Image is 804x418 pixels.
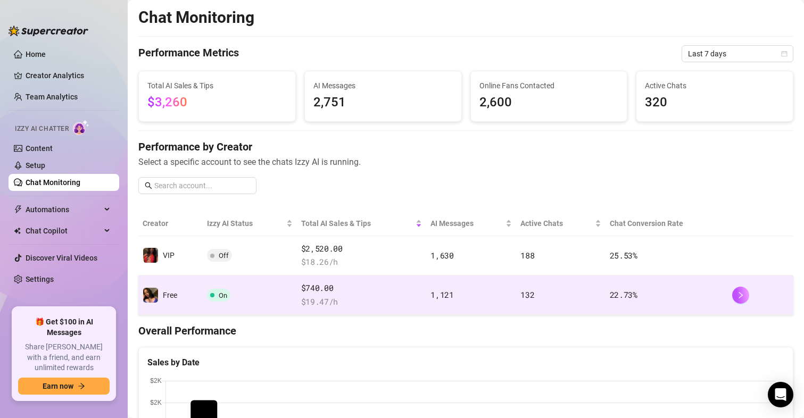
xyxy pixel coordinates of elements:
[26,178,80,187] a: Chat Monitoring
[520,250,534,261] span: 188
[18,342,110,373] span: Share [PERSON_NAME] with a friend, and earn unlimited rewards
[138,139,793,154] h4: Performance by Creator
[606,211,728,236] th: Chat Conversion Rate
[143,288,158,303] img: Free
[26,275,54,283] a: Settings
[15,124,69,134] span: Izzy AI Chatter
[313,93,453,113] span: 2,751
[147,356,784,369] div: Sales by Date
[516,211,605,236] th: Active Chats
[645,80,784,91] span: Active Chats
[18,317,110,338] span: 🎁 Get $100 in AI Messages
[26,50,46,58] a: Home
[78,382,85,390] span: arrow-right
[207,218,284,229] span: Izzy AI Status
[26,254,97,262] a: Discover Viral Videos
[26,93,78,101] a: Team Analytics
[426,211,516,236] th: AI Messages
[301,243,422,255] span: $2,520.00
[26,201,101,218] span: Automations
[430,250,454,261] span: 1,630
[9,26,88,36] img: logo-BBDzfeDw.svg
[297,211,427,236] th: Total AI Sales & Tips
[26,161,45,170] a: Setup
[737,291,744,299] span: right
[163,251,175,260] span: VIP
[26,144,53,153] a: Content
[479,80,619,91] span: Online Fans Contacted
[26,67,111,84] a: Creator Analytics
[430,218,503,229] span: AI Messages
[768,382,793,407] div: Open Intercom Messenger
[26,222,101,239] span: Chat Copilot
[610,289,637,300] span: 22.73 %
[219,252,229,260] span: Off
[14,227,21,235] img: Chat Copilot
[163,291,177,299] span: Free
[73,120,89,135] img: AI Chatter
[203,211,296,236] th: Izzy AI Status
[520,289,534,300] span: 132
[520,218,592,229] span: Active Chats
[138,7,254,28] h2: Chat Monitoring
[301,296,422,308] span: $ 19.47 /h
[781,51,788,57] span: calendar
[138,211,203,236] th: Creator
[313,80,453,91] span: AI Messages
[301,218,414,229] span: Total AI Sales & Tips
[138,323,793,338] h4: Overall Performance
[147,95,187,110] span: $3,260
[301,256,422,269] span: $ 18.26 /h
[301,282,422,295] span: $740.00
[154,180,250,191] input: Search account...
[147,80,287,91] span: Total AI Sales & Tips
[43,382,73,390] span: Earn now
[145,182,152,189] span: search
[688,46,787,62] span: Last 7 days
[14,205,22,214] span: thunderbolt
[138,155,793,169] span: Select a specific account to see the chats Izzy AI is running.
[645,93,784,113] span: 320
[732,287,749,304] button: right
[610,250,637,261] span: 25.53 %
[430,289,454,300] span: 1,121
[138,45,239,62] h4: Performance Metrics
[479,93,619,113] span: 2,600
[18,378,110,395] button: Earn nowarrow-right
[143,248,158,263] img: VIP
[219,291,227,299] span: On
